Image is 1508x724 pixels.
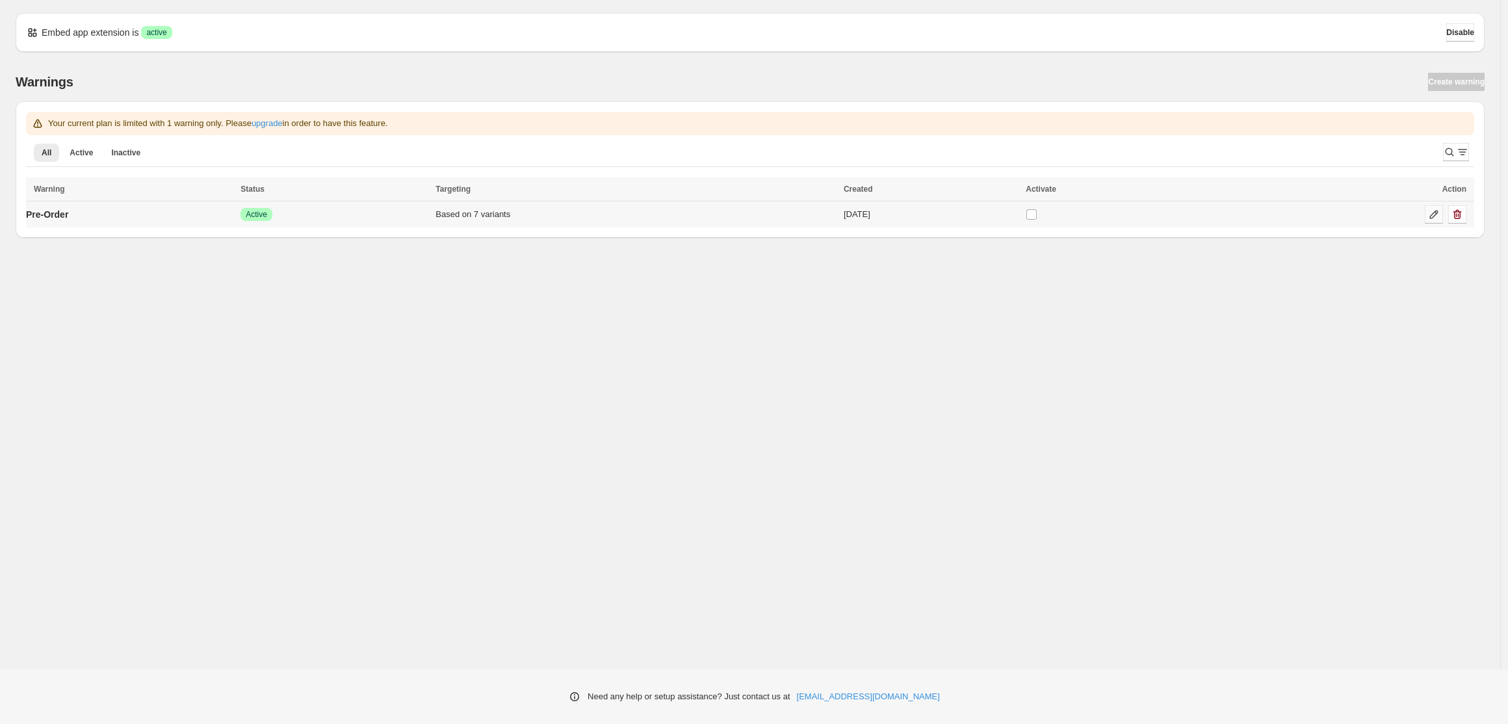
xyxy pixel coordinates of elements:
a: Pre-Order [26,204,68,225]
span: Active [246,209,267,220]
span: Activate [1026,185,1056,194]
span: Warning [34,185,65,194]
button: Search and filter results [1443,143,1469,161]
span: All [42,148,51,158]
div: Based on 7 variants [435,208,836,221]
span: active [146,27,166,38]
span: Inactive [111,148,140,158]
h2: Warnings [16,74,73,90]
span: Targeting [435,185,471,194]
p: Pre-Order [26,208,68,221]
button: Disable [1446,23,1474,42]
p: Embed app extension is [42,26,138,39]
a: upgrade [252,118,283,128]
span: Disable [1446,27,1474,38]
p: Your current plan is limited with 1 warning only. Please in order to have this feature. [48,117,387,130]
a: [EMAIL_ADDRESS][DOMAIN_NAME] [797,690,940,703]
div: [DATE] [844,208,1018,221]
span: Created [844,185,873,194]
span: Action [1442,185,1466,194]
span: Status [240,185,265,194]
span: Active [70,148,93,158]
